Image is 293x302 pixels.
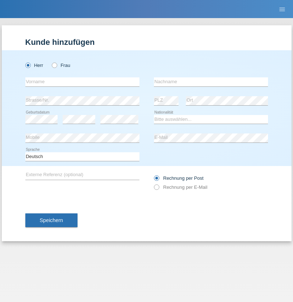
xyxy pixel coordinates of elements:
[25,63,30,67] input: Herr
[25,63,43,68] label: Herr
[275,7,289,11] a: menu
[25,213,78,227] button: Speichern
[52,63,56,67] input: Frau
[279,6,286,13] i: menu
[154,184,208,190] label: Rechnung per E-Mail
[154,175,159,184] input: Rechnung per Post
[25,38,268,47] h1: Kunde hinzufügen
[154,175,204,181] label: Rechnung per Post
[154,184,159,193] input: Rechnung per E-Mail
[40,217,63,223] span: Speichern
[52,63,70,68] label: Frau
